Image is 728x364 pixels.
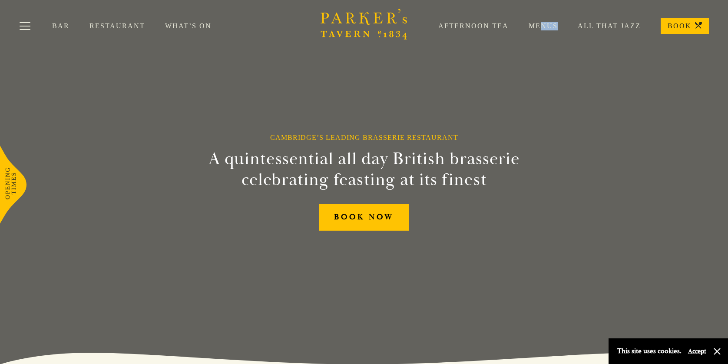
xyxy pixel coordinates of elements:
h2: A quintessential all day British brasserie celebrating feasting at its finest [166,149,562,190]
button: Accept [688,347,706,355]
a: BOOK NOW [319,204,409,231]
button: Close and accept [713,347,721,356]
p: This site uses cookies. [617,345,682,357]
h1: Cambridge’s Leading Brasserie Restaurant [270,133,458,142]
